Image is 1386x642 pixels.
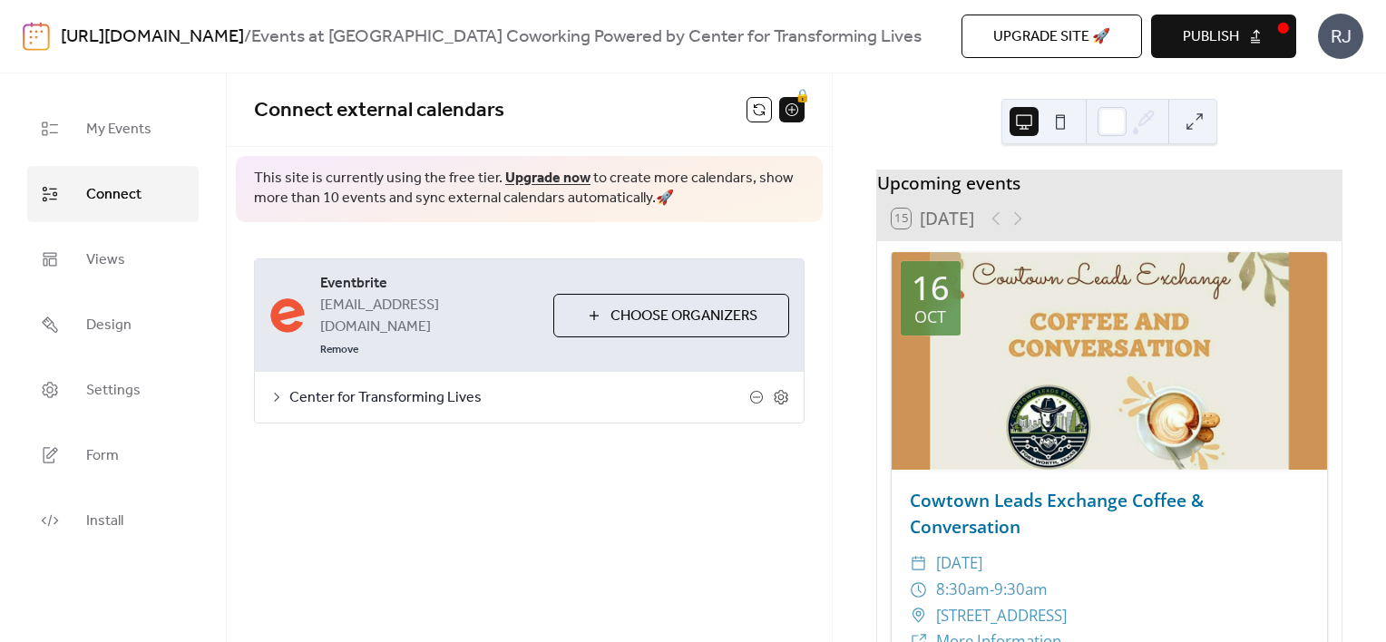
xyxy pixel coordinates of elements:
[914,308,946,325] div: Oct
[994,577,1048,603] span: 9:30am
[910,488,1204,539] a: Cowtown Leads Exchange Coffee & Conversation
[936,550,982,577] span: [DATE]
[27,101,199,157] a: My Events
[86,442,119,471] span: Form
[86,180,142,209] span: Connect
[269,297,306,334] img: eventbrite
[27,362,199,418] a: Settings
[23,22,50,51] img: logo
[993,26,1110,48] span: Upgrade site 🚀
[1183,26,1239,48] span: Publish
[961,15,1142,58] button: Upgrade site 🚀
[320,343,358,357] span: Remove
[86,115,151,144] span: My Events
[553,294,789,337] button: Choose Organizers
[86,376,141,405] span: Settings
[320,273,539,295] span: Eventbrite
[27,427,199,483] a: Form
[27,166,199,222] a: Connect
[936,603,1067,629] span: [STREET_ADDRESS]
[1151,15,1296,58] button: Publish
[320,295,539,338] span: [EMAIL_ADDRESS][DOMAIN_NAME]
[61,20,244,54] a: [URL][DOMAIN_NAME]
[1318,14,1363,59] div: RJ
[86,507,123,536] span: Install
[990,577,994,603] span: -
[251,20,922,54] b: Events at [GEOGRAPHIC_DATA] Coworking Powered by Center for Transforming Lives
[877,170,1342,197] div: Upcoming events
[254,91,504,131] span: Connect external calendars
[86,246,125,275] span: Views
[27,297,199,353] a: Design
[27,231,199,287] a: Views
[244,20,251,54] b: /
[27,492,199,549] a: Install
[910,550,927,577] div: ​
[910,603,927,629] div: ​
[505,164,591,192] a: Upgrade now
[289,387,749,409] span: Center for Transforming Lives
[936,577,990,603] span: 8:30am
[254,169,805,209] span: This site is currently using the free tier. to create more calendars, show more than 10 events an...
[912,272,950,305] div: 16
[610,306,757,327] span: Choose Organizers
[910,577,927,603] div: ​
[86,311,132,340] span: Design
